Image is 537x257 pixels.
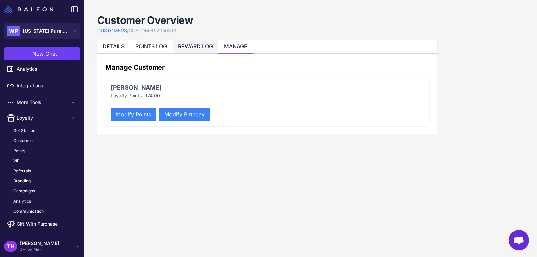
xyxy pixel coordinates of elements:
[17,114,70,122] span: Loyalty
[13,128,35,134] span: Get Started
[4,47,80,60] button: +New Chat
[8,187,81,196] a: Campaigns
[13,188,35,194] span: Campaigns
[7,26,20,36] div: WP
[13,178,31,184] span: Branding
[97,13,193,27] h1: Customer Overview
[8,197,81,206] a: Analytics
[105,62,429,72] h2: Manage Customer
[8,167,81,175] a: Referrals
[13,138,34,144] span: Customers
[8,207,81,216] a: Communication
[3,62,81,76] a: Analytics
[8,157,81,165] a: VIP
[13,148,25,154] span: Points
[509,230,529,250] a: Open chat
[8,126,81,135] a: Get Started
[8,136,81,145] a: Customers
[178,43,213,50] a: REWARD LOG
[129,27,176,34] a: CUSTOMER 2050313
[17,220,58,228] span: Gift With Purchase
[4,5,53,13] img: Raleon Logo
[159,108,210,121] button: Modify Birthday
[13,158,20,164] span: VIP
[224,43,247,50] a: MANAGE
[3,217,81,231] a: Gift With Purchase
[13,208,44,214] span: Communication
[4,5,56,13] a: Raleon Logo
[103,43,125,50] a: DETAILS
[32,50,57,58] span: New Chat
[8,177,81,185] a: Branding
[111,92,424,99] p: Loyalty Points: 974.00
[17,82,76,89] span: Integrations
[135,43,167,50] a: POINTS LOG
[97,27,129,34] a: CUSTOMERS/
[23,27,70,35] span: [US_STATE] Pure Natural Beef
[20,247,59,253] span: Active Plan
[3,79,81,93] a: Integrations
[17,99,70,106] span: More Tools
[111,83,424,92] h3: [PERSON_NAME]
[4,241,17,252] div: TH
[20,240,59,247] span: [PERSON_NAME]
[17,65,76,73] span: Analytics
[13,198,31,204] span: Analytics
[27,50,31,58] span: +
[13,168,31,174] span: Referrals
[8,146,81,155] a: Points
[127,28,129,33] span: /
[4,23,80,39] button: WP[US_STATE] Pure Natural Beef
[111,108,156,121] button: Modify Points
